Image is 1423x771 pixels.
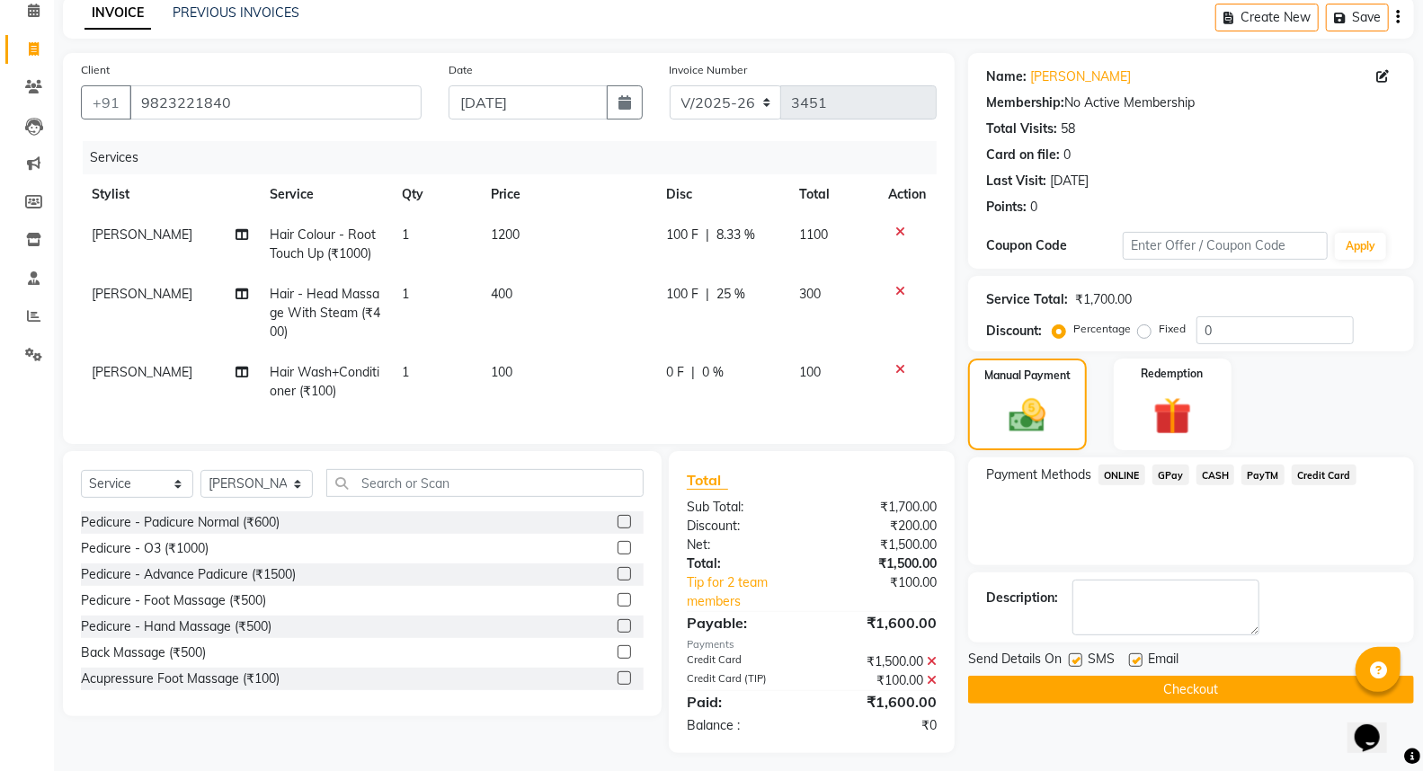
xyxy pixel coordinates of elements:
span: Hair Colour - Root Touch Up (₹1000) [270,226,376,261]
div: Membership: [986,93,1064,112]
div: Paid: [673,691,812,713]
span: 0 % [702,363,724,382]
div: Pedicure - Hand Massage (₹500) [81,617,271,636]
img: _gift.svg [1142,393,1204,439]
div: Points: [986,198,1027,217]
div: ₹1,600.00 [812,691,950,713]
span: Total [687,471,728,490]
th: Qty [391,174,479,215]
img: _cash.svg [998,394,1057,437]
span: 1100 [799,226,828,243]
div: ₹100.00 [812,671,950,690]
span: Send Details On [968,650,1062,672]
div: Sub Total: [673,498,812,517]
div: Total: [673,554,812,573]
div: Service Total: [986,290,1068,309]
label: Percentage [1073,321,1131,337]
span: Email [1148,650,1178,672]
span: 400 [491,286,512,302]
div: Pedicure - Padicure Normal (₹600) [81,513,280,532]
div: Name: [986,67,1027,86]
th: Stylist [81,174,259,215]
div: Total Visits: [986,120,1057,138]
span: | [706,226,709,244]
button: Create New [1215,4,1319,31]
div: ₹200.00 [812,517,950,536]
div: Pedicure - O3 (₹1000) [81,539,209,558]
th: Action [877,174,937,215]
div: 0 [1030,198,1037,217]
div: ₹1,600.00 [812,612,950,634]
div: Credit Card (TIP) [673,671,812,690]
span: ONLINE [1098,465,1145,485]
label: Invoice Number [670,62,748,78]
a: Tip for 2 team members [673,573,834,611]
span: GPay [1152,465,1189,485]
div: ₹1,500.00 [812,652,950,671]
iframe: chat widget [1347,699,1405,753]
div: Pedicure - Advance Padicure (₹1500) [81,565,296,584]
div: Coupon Code [986,236,1123,255]
div: Discount: [986,322,1042,341]
div: Payable: [673,612,812,634]
label: Redemption [1142,366,1204,382]
div: Services [83,141,950,174]
label: Date [449,62,473,78]
div: ₹0 [812,716,950,735]
div: No Active Membership [986,93,1396,112]
label: Manual Payment [984,368,1071,384]
span: 100 F [666,285,698,304]
div: Pedicure - Foot Massage (₹500) [81,591,266,610]
span: Hair Wash+Conditioner (₹100) [270,364,379,399]
span: 1 [402,364,409,380]
div: ₹1,500.00 [812,554,950,573]
span: 300 [799,286,821,302]
span: 25 % [716,285,745,304]
div: Discount: [673,517,812,536]
div: Card on file: [986,146,1060,164]
button: Apply [1335,233,1386,260]
span: | [691,363,695,382]
span: 8.33 % [716,226,755,244]
th: Price [480,174,655,215]
div: ₹1,500.00 [812,536,950,554]
div: Description: [986,589,1058,607]
span: Hair - Head Massage With Steam (₹400) [270,286,380,340]
label: Client [81,62,110,78]
span: [PERSON_NAME] [92,364,192,380]
span: 100 [799,364,821,380]
th: Service [259,174,392,215]
span: Credit Card [1292,465,1356,485]
span: Payment Methods [986,465,1091,484]
span: 100 F [666,226,698,244]
label: Fixed [1159,321,1186,337]
span: 1200 [491,226,520,243]
div: [DATE] [1050,172,1089,191]
div: Balance : [673,716,812,735]
div: Net: [673,536,812,554]
span: SMS [1088,650,1115,672]
span: 1 [402,226,409,243]
div: ₹100.00 [835,573,950,611]
button: +91 [81,85,131,120]
button: Save [1326,4,1389,31]
input: Enter Offer / Coupon Code [1123,232,1328,260]
div: Payments [687,637,937,652]
div: 0 [1063,146,1071,164]
span: CASH [1196,465,1235,485]
th: Total [788,174,877,215]
th: Disc [655,174,788,215]
span: 1 [402,286,409,302]
span: [PERSON_NAME] [92,286,192,302]
span: PayTM [1241,465,1285,485]
span: [PERSON_NAME] [92,226,192,243]
span: 100 [491,364,512,380]
div: 58 [1061,120,1075,138]
div: Back Massage (₹500) [81,643,206,662]
a: [PERSON_NAME] [1030,67,1131,86]
input: Search by Name/Mobile/Email/Code [129,85,422,120]
div: Acupressure Foot Massage (₹100) [81,669,280,688]
div: Credit Card [673,652,812,671]
input: Search or Scan [326,469,644,497]
button: Checkout [968,676,1414,704]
